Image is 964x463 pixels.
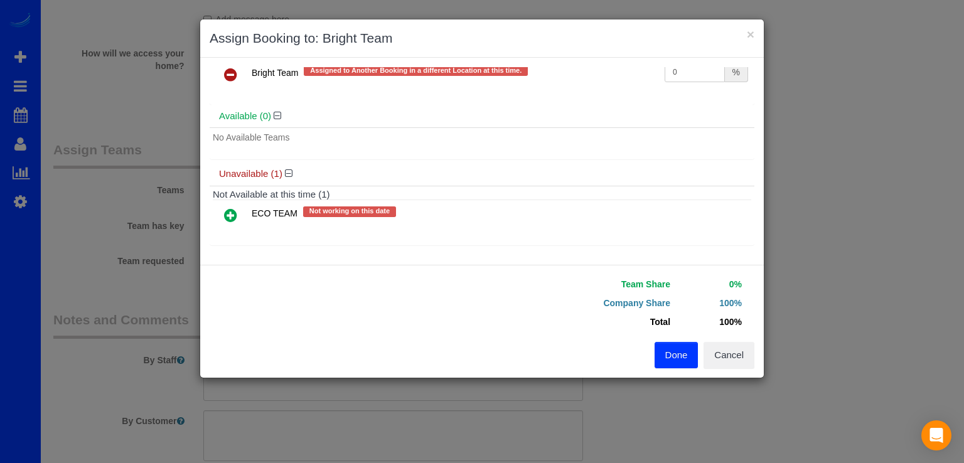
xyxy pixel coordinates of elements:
[491,312,673,331] td: Total
[673,294,745,312] td: 100%
[673,275,745,294] td: 0%
[747,28,754,41] button: ×
[304,66,528,76] span: Assigned to Another Booking in a different Location at this time.
[921,420,951,450] div: Open Intercom Messenger
[210,29,754,48] h3: Assign Booking to: Bright Team
[704,342,754,368] button: Cancel
[213,189,751,200] h4: Not Available at this time (1)
[219,169,745,179] h4: Unavailable (1)
[491,275,673,294] td: Team Share
[252,209,297,219] span: ECO TEAM
[213,132,289,142] span: No Available Teams
[303,206,396,216] span: Not working on this date
[491,294,673,312] td: Company Share
[673,312,745,331] td: 100%
[655,342,699,368] button: Done
[725,63,748,82] div: %
[252,68,298,78] span: Bright Team
[219,111,745,122] h4: Available (0)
